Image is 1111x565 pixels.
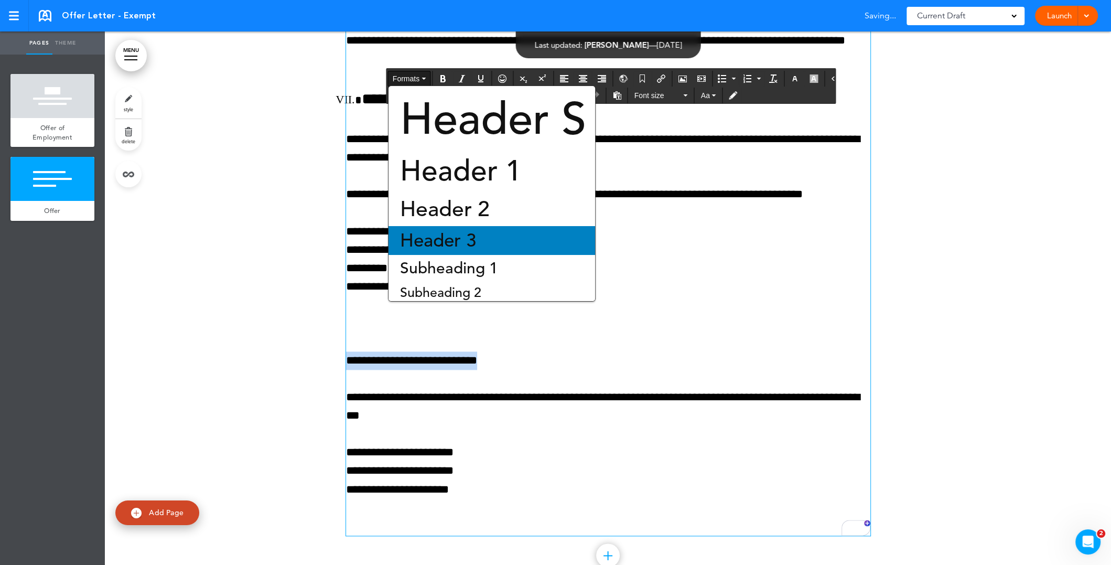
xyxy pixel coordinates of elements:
[534,40,582,50] span: Last updated:
[634,90,682,101] span: Font size
[587,88,605,103] div: Redo
[584,40,649,50] span: [PERSON_NAME]
[865,12,896,20] span: Saving...
[453,71,471,87] div: Italic
[434,71,452,87] div: Bold
[52,31,79,55] a: Theme
[115,40,147,71] a: MENU
[122,138,135,144] span: delete
[826,71,844,87] div: Source code
[764,71,782,87] div: Clear formatting
[131,508,142,518] img: add.svg
[714,71,738,87] div: Bullet list
[693,71,710,87] div: Insert/edit media
[739,71,763,87] div: Numbered list
[1043,6,1076,26] a: Launch
[393,74,419,83] span: Formats
[917,8,965,23] span: Current Draft
[656,40,682,50] span: [DATE]
[115,119,142,151] a: delete
[10,201,94,221] a: Offer
[674,71,692,87] div: Airmason image
[399,284,482,301] span: Subheading 2
[26,31,52,55] a: Pages
[1097,529,1105,538] span: 2
[399,259,499,278] span: Subheading 1
[399,196,491,222] span: Header 2
[399,229,477,252] span: Header 3
[149,508,184,517] span: Add Page
[555,71,573,87] div: Align left
[534,71,552,87] div: Superscript
[593,71,611,87] div: Align right
[701,91,710,100] span: Aa
[115,500,199,525] a: Add Page
[534,41,682,49] div: —
[608,88,626,103] div: Paste as text
[62,10,156,22] span: Offer Letter - Exempt
[33,123,72,142] span: Offer of Employment
[725,88,742,103] div: Toggle Tracking Changes
[1075,529,1101,555] iframe: Intercom live chat
[399,92,587,146] span: Header S
[115,87,142,119] a: style
[399,153,523,189] span: Header 1
[472,71,490,87] div: Underline
[44,206,61,215] span: Offer
[574,71,592,87] div: Align center
[124,106,133,112] span: style
[515,71,533,87] div: Subscript
[652,71,670,87] div: Insert/edit airmason link
[614,71,632,87] div: Insert/Edit global anchor link
[633,71,651,87] div: Anchor
[10,118,94,147] a: Offer of Employment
